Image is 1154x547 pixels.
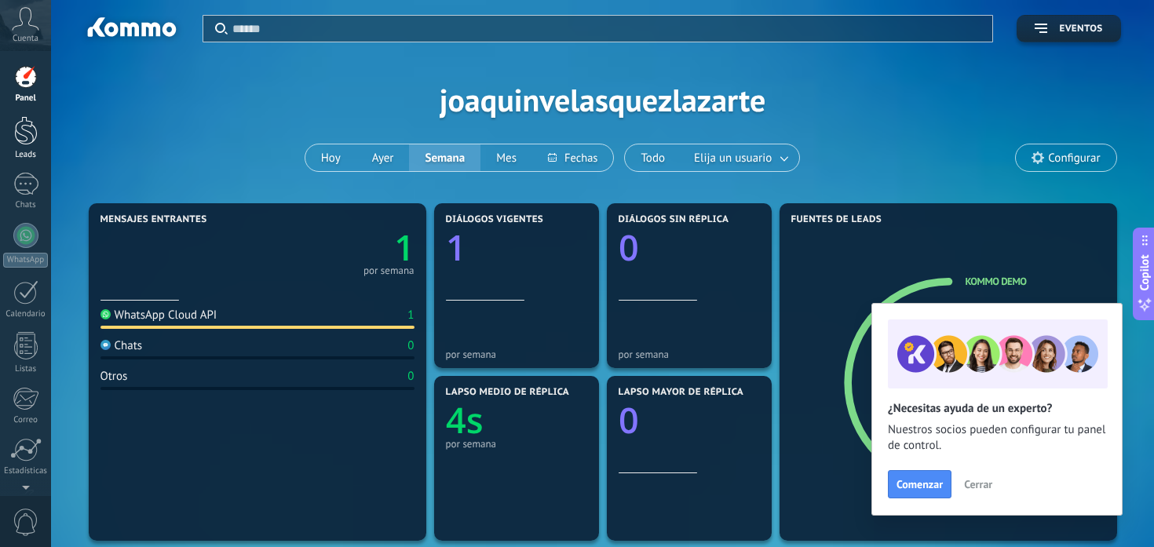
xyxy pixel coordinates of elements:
[305,144,356,171] button: Hoy
[3,415,49,425] div: Correo
[957,472,999,496] button: Cerrar
[3,364,49,374] div: Listas
[480,144,532,171] button: Mes
[446,224,466,272] text: 1
[619,348,760,360] div: por semana
[1137,254,1152,290] span: Copilot
[3,93,49,104] div: Panel
[966,275,1027,288] a: Kommo Demo
[100,340,111,350] img: Chats
[888,422,1106,454] span: Nuestros socios pueden configurar tu panel de control.
[1059,24,1102,35] span: Eventos
[3,150,49,160] div: Leads
[3,309,49,319] div: Calendario
[446,396,484,444] text: 4s
[1048,151,1100,165] span: Configurar
[532,144,613,171] button: Fechas
[394,224,414,272] text: 1
[363,267,414,275] div: por semana
[446,348,587,360] div: por semana
[964,479,992,490] span: Cerrar
[619,224,639,272] text: 0
[625,144,681,171] button: Todo
[100,338,143,353] div: Chats
[407,338,414,353] div: 0
[407,308,414,323] div: 1
[446,438,587,450] div: por semana
[3,200,49,210] div: Chats
[619,396,639,444] text: 0
[3,466,49,476] div: Estadísticas
[3,253,48,268] div: WhatsApp
[888,470,951,498] button: Comenzar
[691,148,775,169] span: Elija un usuario
[681,144,799,171] button: Elija un usuario
[13,34,38,44] span: Cuenta
[409,144,480,171] button: Semana
[257,224,414,272] a: 1
[100,309,111,319] img: WhatsApp Cloud API
[446,387,570,398] span: Lapso medio de réplica
[888,401,1106,416] h2: ¿Necesitas ayuda de un experto?
[1017,15,1120,42] button: Eventos
[100,369,128,384] div: Otros
[619,214,729,225] span: Diálogos sin réplica
[791,214,882,225] span: Fuentes de leads
[407,369,414,384] div: 0
[100,308,217,323] div: WhatsApp Cloud API
[100,214,207,225] span: Mensajes entrantes
[356,144,410,171] button: Ayer
[446,214,544,225] span: Diálogos vigentes
[897,479,943,490] span: Comenzar
[619,387,743,398] span: Lapso mayor de réplica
